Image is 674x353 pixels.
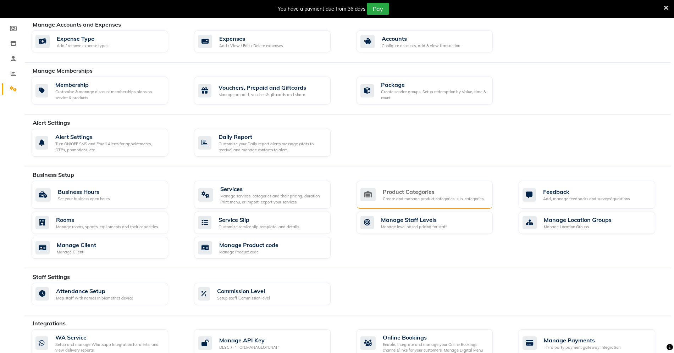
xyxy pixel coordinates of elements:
[219,141,325,153] div: Customize your Daily report alerts message (stats to receive) and manage contacts to alert.
[32,77,183,105] a: MembershipCustomise & manage discount memberships plans on service & products
[57,249,96,255] div: Manage Client
[32,237,183,259] a: Manage ClientManage Client
[194,181,346,209] a: ServicesManage services, categories and their pricing, duration. Print menu, or import, export yo...
[220,185,325,193] div: Services
[32,181,183,209] a: Business HoursSet your business open hours
[383,333,487,342] div: Online Bookings
[194,237,346,259] a: Manage Product codeManage Product code
[544,215,612,224] div: Manage Location Groups
[220,193,325,205] div: Manage services, categories and their pricing, duration. Print menu, or import, export your servi...
[194,77,346,105] a: Vouchers, Prepaid and GiftcardsManage prepaid, voucher & giftcards and share
[32,212,183,234] a: RoomsManage rooms, spaces, equipments and their capacities.
[219,34,283,43] div: Expenses
[382,34,460,43] div: Accounts
[383,196,484,202] div: Create and manage product categories, sub-categories
[219,344,280,351] div: DESCRIPTION.MANAGEOPENAPI
[382,43,460,49] div: Configure accounts, add & view transaction
[381,80,487,89] div: Package
[57,241,96,249] div: Manage Client
[219,43,283,49] div: Add / View / Edit / Delete expenses
[57,43,108,49] div: Add / remove expense types
[544,344,620,351] div: Third party payment gateway integration
[58,196,110,202] div: Set your business open hours
[519,181,670,209] a: FeedbackAdd, manage feedbacks and surveys' questions
[381,215,447,224] div: Manage Staff Levels
[57,34,108,43] div: Expense Type
[544,336,620,344] div: Manage Payments
[367,3,389,15] button: Pay
[55,333,162,342] div: WA Service
[383,187,484,196] div: Product Categories
[194,212,346,234] a: Service SlipCustomize service slip template, and details.
[55,80,162,89] div: Membership
[381,89,487,101] div: Create service groups, Setup redemption by Value, time & count
[32,30,183,53] a: Expense TypeAdd / remove expense types
[544,224,612,230] div: Manage Location Groups
[217,295,270,301] div: Setup staff Commission level
[56,287,133,295] div: Attendance Setup
[55,133,162,141] div: Alert Settings
[219,83,306,92] div: Vouchers, Prepaid and Giftcards
[381,224,447,230] div: Manage level based pricing for staff
[194,30,346,53] a: ExpensesAdd / View / Edit / Delete expenses
[56,295,133,301] div: Map staff with names in biometrics device
[55,141,162,153] div: Turn ON/OFF SMS and Email Alerts for appointments, OTPs, promotions, etc.
[357,181,508,209] a: Product CategoriesCreate and manage product categories, sub-categories
[357,212,508,234] a: Manage Staff LevelsManage level based pricing for staff
[58,187,110,196] div: Business Hours
[219,336,280,344] div: Manage API Key
[194,129,346,157] a: Daily ReportCustomize your Daily report alerts message (stats to receive) and manage contacts to ...
[56,224,159,230] div: Manage rooms, spaces, equipments and their capacities.
[219,224,300,230] div: Customize service slip template, and details.
[32,283,183,305] a: Attendance SetupMap staff with names in biometrics device
[278,5,365,13] div: You have a payment due from 36 days
[219,92,306,98] div: Manage prepaid, voucher & giftcards and share
[519,212,670,234] a: Manage Location GroupsManage Location Groups
[32,129,183,157] a: Alert SettingsTurn ON/OFF SMS and Email Alerts for appointments, OTPs, promotions, etc.
[543,196,630,202] div: Add, manage feedbacks and surveys' questions
[219,241,278,249] div: Manage Product code
[357,30,508,53] a: AccountsConfigure accounts, add & view transaction
[219,249,278,255] div: Manage Product code
[194,283,346,305] a: Commission LevelSetup staff Commission level
[55,89,162,101] div: Customise & manage discount memberships plans on service & products
[543,187,630,196] div: Feedback
[219,133,325,141] div: Daily Report
[56,215,159,224] div: Rooms
[219,215,300,224] div: Service Slip
[357,77,508,105] a: PackageCreate service groups, Setup redemption by Value, time & count
[217,287,270,295] div: Commission Level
